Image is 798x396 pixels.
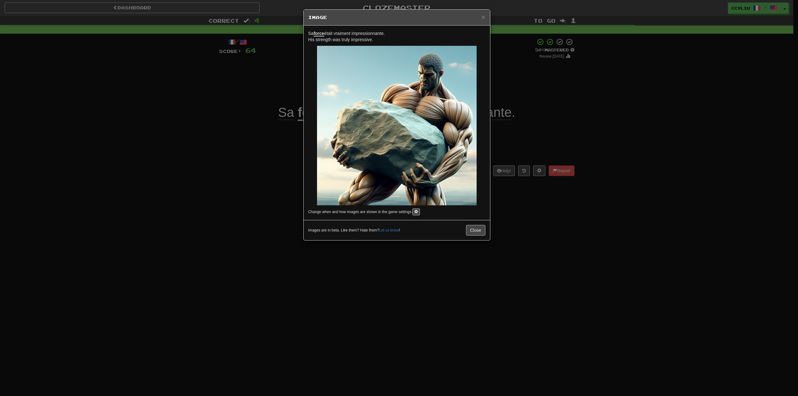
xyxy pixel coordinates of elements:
[308,210,412,214] small: Change when and how images are shown in the game settings.
[481,14,485,20] button: Close
[481,13,485,21] span: ×
[379,228,399,232] a: Let us know
[308,14,485,21] h5: Image
[308,31,385,36] span: Sa était vraiment impressionnante.
[317,46,477,205] img: 744f241b-3649-4774-ae39-faefd6496363.small.png
[308,228,400,233] small: Images are in beta. Like them? Hate them? !
[466,225,485,236] button: Close
[314,31,324,36] u: force
[308,30,485,43] p: His strength was truly impressive.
